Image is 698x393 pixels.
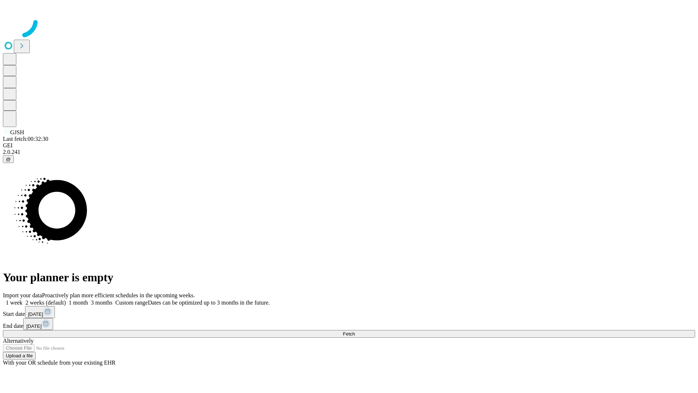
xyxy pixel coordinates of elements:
[3,142,695,149] div: GEI
[10,129,24,135] span: GJSH
[42,292,195,298] span: Proactively plan more efficient schedules in the upcoming weeks.
[3,271,695,284] h1: Your planner is empty
[3,155,14,163] button: @
[3,352,36,360] button: Upload a file
[23,318,53,330] button: [DATE]
[6,299,23,306] span: 1 week
[3,306,695,318] div: Start date
[343,331,355,337] span: Fetch
[115,299,148,306] span: Custom range
[3,318,695,330] div: End date
[25,306,55,318] button: [DATE]
[28,311,43,317] span: [DATE]
[91,299,112,306] span: 3 months
[148,299,270,306] span: Dates can be optimized up to 3 months in the future.
[3,338,33,344] span: Alternatively
[3,136,48,142] span: Last fetch: 00:32:30
[25,299,66,306] span: 2 weeks (default)
[3,360,116,366] span: With your OR schedule from your existing EHR
[69,299,88,306] span: 1 month
[3,330,695,338] button: Fetch
[26,323,41,329] span: [DATE]
[3,149,695,155] div: 2.0.241
[3,292,42,298] span: Import your data
[6,156,11,162] span: @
